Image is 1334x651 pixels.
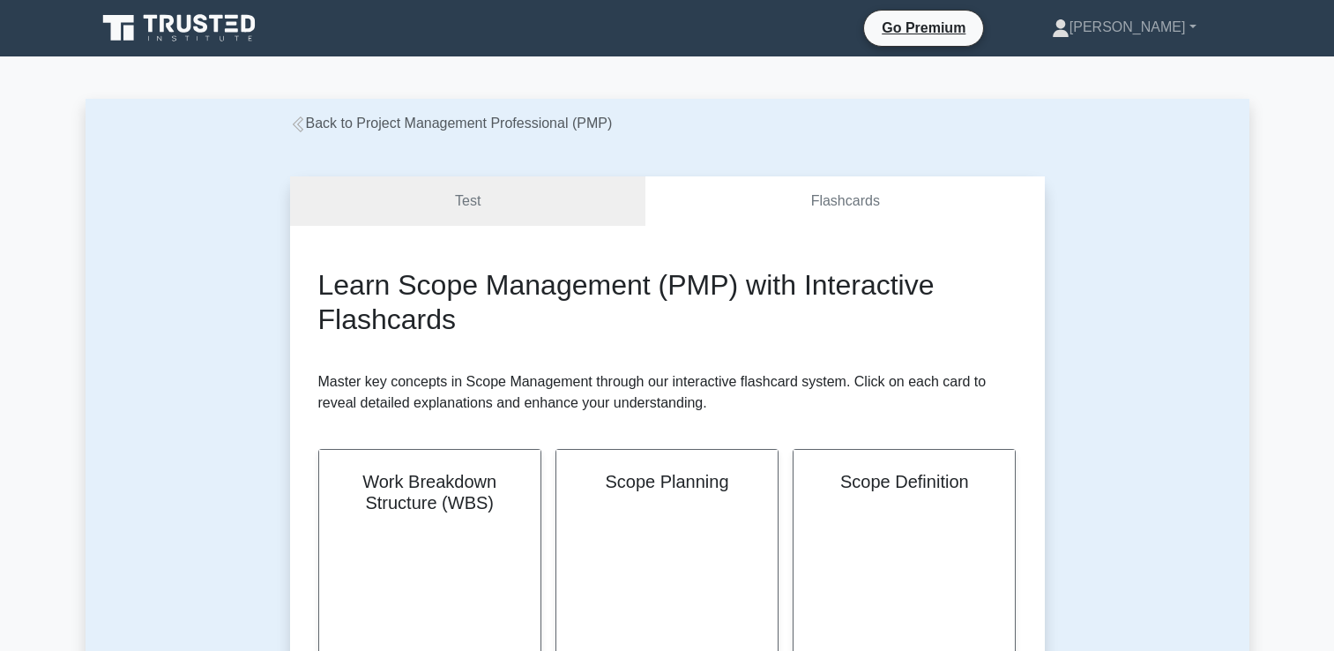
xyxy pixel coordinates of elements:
[871,17,976,39] a: Go Premium
[290,116,613,131] a: Back to Project Management Professional (PMP)
[815,471,994,492] h2: Scope Definition
[645,176,1044,227] a: Flashcards
[318,371,1017,414] p: Master key concepts in Scope Management through our interactive flashcard system. Click on each c...
[290,176,646,227] a: Test
[578,471,756,492] h2: Scope Planning
[318,268,1017,336] h2: Learn Scope Management (PMP) with Interactive Flashcards
[1010,10,1239,45] a: [PERSON_NAME]
[340,471,519,513] h2: Work Breakdown Structure (WBS)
